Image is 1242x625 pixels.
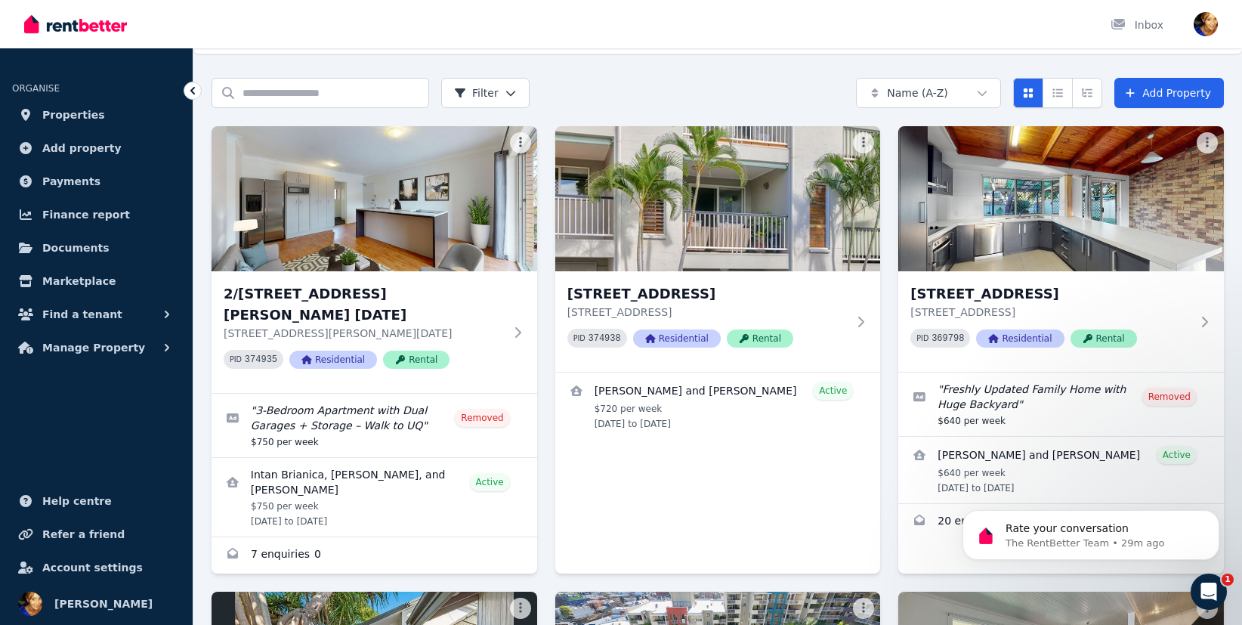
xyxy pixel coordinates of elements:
a: Edit listing: Freshly Updated Family Home with Huge Backyard [898,373,1224,436]
button: Name (A-Z) [856,78,1001,108]
code: 369798 [931,333,964,344]
span: 1 [1222,574,1234,586]
a: Edit listing: 3-Bedroom Apartment with Dual Garages + Storage – Walk to UQ [212,394,537,457]
a: Documents [12,233,181,263]
h3: [STREET_ADDRESS] [910,283,1191,305]
span: Manage Property [42,339,145,357]
p: [STREET_ADDRESS] [567,305,848,320]
a: View details for Anthony Kleidon and Scott Robson [555,373,881,439]
a: Finance report [12,200,181,230]
small: PID [230,355,242,364]
div: Inbox [1111,17,1163,32]
p: [STREET_ADDRESS][PERSON_NAME][DATE] [224,326,504,341]
span: Filter [454,85,499,101]
img: RentBetter [24,13,127,36]
code: 374935 [245,354,277,365]
small: PID [916,334,928,342]
span: Residential [976,330,1064,348]
a: 31 Sirus St, Eagleby[STREET_ADDRESS][STREET_ADDRESS]PID 369798ResidentialRental [898,126,1224,372]
span: Payments [42,172,100,190]
span: Finance report [42,206,130,224]
span: Refer a friend [42,525,125,543]
img: Lauren Epps [1194,12,1218,36]
span: ORGANISE [12,83,60,94]
button: More options [853,132,874,153]
a: Help centre [12,486,181,516]
img: 5/38 Collingwood St, Paddington [555,126,881,271]
a: View details for Jack Lewis and Emily Andrews [898,437,1224,503]
span: Find a tenant [42,305,122,323]
iframe: Intercom notifications message [940,478,1242,584]
span: Rental [727,330,793,348]
button: Manage Property [12,333,181,363]
div: View options [1013,78,1102,108]
a: Payments [12,166,181,196]
button: More options [1197,132,1218,153]
span: Properties [42,106,105,124]
button: Find a tenant [12,299,181,330]
a: Refer a friend [12,519,181,549]
a: View details for Intan Brianica, Silu Di, and Mazaya Azelia [212,458,537,537]
a: Account settings [12,552,181,583]
a: 2/179 Sir Fred Schonell Dr, St Lucia2/[STREET_ADDRESS][PERSON_NAME] [DATE][STREET_ADDRESS][PERSON... [212,126,537,393]
img: 31 Sirus St, Eagleby [898,126,1224,271]
span: Documents [42,239,110,257]
span: Account settings [42,558,143,577]
h3: [STREET_ADDRESS] [567,283,848,305]
code: 374938 [589,333,621,344]
a: Properties [12,100,181,130]
button: Card view [1013,78,1043,108]
button: Expanded list view [1072,78,1102,108]
a: Marketplace [12,266,181,296]
span: Residential [633,330,721,348]
a: 5/38 Collingwood St, Paddington[STREET_ADDRESS][STREET_ADDRESS]PID 374938ResidentialRental [555,126,881,372]
button: More options [510,598,531,619]
a: Enquiries for 31 Sirus St, Eagleby [898,504,1061,540]
button: Compact list view [1043,78,1073,108]
a: Add Property [1114,78,1224,108]
button: Filter [441,78,530,108]
a: Enquiries for 2/179 Sir Fred Schonell Dr, St Lucia [212,537,537,574]
span: Marketplace [42,272,116,290]
span: Rental [1071,330,1137,348]
h3: 2/[STREET_ADDRESS][PERSON_NAME] [DATE] [224,283,504,326]
span: Name (A-Z) [887,85,948,101]
img: 2/179 Sir Fred Schonell Dr, St Lucia [212,126,537,271]
iframe: Intercom live chat [1191,574,1227,610]
span: Rental [383,351,450,369]
button: More options [853,598,874,619]
a: Add property [12,133,181,163]
span: Help centre [42,492,112,510]
p: [STREET_ADDRESS] [910,305,1191,320]
small: PID [573,334,585,342]
span: Residential [289,351,377,369]
button: More options [510,132,531,153]
span: [PERSON_NAME] [54,595,153,613]
span: Add property [42,139,122,157]
img: Lauren Epps [18,592,42,616]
